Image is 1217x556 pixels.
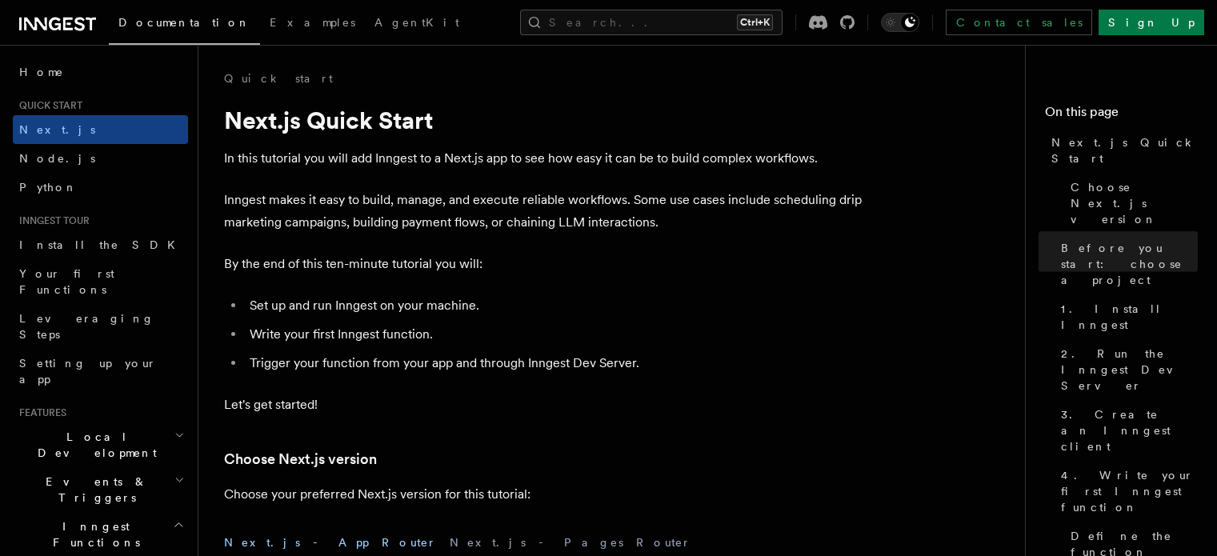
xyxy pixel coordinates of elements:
[13,429,174,461] span: Local Development
[224,253,864,275] p: By the end of this ten-minute tutorial you will:
[946,10,1092,35] a: Contact sales
[19,181,78,194] span: Python
[224,483,864,506] p: Choose your preferred Next.js version for this tutorial:
[13,467,188,512] button: Events & Triggers
[1071,179,1198,227] span: Choose Next.js version
[1055,400,1198,461] a: 3. Create an Inngest client
[19,123,95,136] span: Next.js
[13,422,188,467] button: Local Development
[260,5,365,43] a: Examples
[1061,467,1198,515] span: 4. Write your first Inngest function
[13,115,188,144] a: Next.js
[224,189,864,234] p: Inngest makes it easy to build, manage, and execute reliable workflows. Some use cases include sc...
[118,16,250,29] span: Documentation
[13,518,173,550] span: Inngest Functions
[224,394,864,416] p: Let's get started!
[1045,102,1198,128] h4: On this page
[19,238,185,251] span: Install the SDK
[224,147,864,170] p: In this tutorial you will add Inngest to a Next.js app to see how easy it can be to build complex...
[881,13,919,32] button: Toggle dark mode
[1099,10,1204,35] a: Sign Up
[1055,339,1198,400] a: 2. Run the Inngest Dev Server
[13,259,188,304] a: Your first Functions
[13,144,188,173] a: Node.js
[520,10,783,35] button: Search...Ctrl+K
[1051,134,1198,166] span: Next.js Quick Start
[13,304,188,349] a: Leveraging Steps
[374,16,459,29] span: AgentKit
[13,173,188,202] a: Python
[1055,294,1198,339] a: 1. Install Inngest
[1064,173,1198,234] a: Choose Next.js version
[1055,461,1198,522] a: 4. Write your first Inngest function
[19,357,157,386] span: Setting up your app
[19,152,95,165] span: Node.js
[1061,240,1198,288] span: Before you start: choose a project
[13,214,90,227] span: Inngest tour
[1061,406,1198,454] span: 3. Create an Inngest client
[245,323,864,346] li: Write your first Inngest function.
[1061,346,1198,394] span: 2. Run the Inngest Dev Server
[245,352,864,374] li: Trigger your function from your app and through Inngest Dev Server.
[1045,128,1198,173] a: Next.js Quick Start
[19,267,114,296] span: Your first Functions
[13,58,188,86] a: Home
[224,106,864,134] h1: Next.js Quick Start
[13,474,174,506] span: Events & Triggers
[365,5,469,43] a: AgentKit
[13,230,188,259] a: Install the SDK
[13,99,82,112] span: Quick start
[19,64,64,80] span: Home
[245,294,864,317] li: Set up and run Inngest on your machine.
[224,70,333,86] a: Quick start
[13,349,188,394] a: Setting up your app
[13,406,66,419] span: Features
[1061,301,1198,333] span: 1. Install Inngest
[737,14,773,30] kbd: Ctrl+K
[19,312,154,341] span: Leveraging Steps
[1055,234,1198,294] a: Before you start: choose a project
[109,5,260,45] a: Documentation
[224,448,377,470] a: Choose Next.js version
[270,16,355,29] span: Examples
